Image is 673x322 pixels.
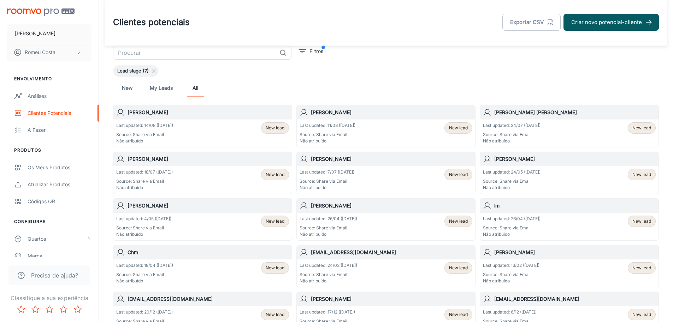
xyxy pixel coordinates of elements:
button: [PERSON_NAME] [7,24,91,43]
span: New lead [632,125,651,131]
div: A fazer [28,126,91,134]
h6: [PERSON_NAME] [494,155,656,163]
a: New [119,80,136,96]
a: ChmLast updated: 18/04 ([DATE])Source: Share via EmailNão atribuídoNew lead [113,245,292,287]
p: [PERSON_NAME] [15,30,55,37]
button: Rate 5 star [71,302,85,316]
h6: Chm [128,248,289,256]
h6: [EMAIL_ADDRESS][DOMAIN_NAME] [494,295,656,303]
div: Clientes potenciais [28,109,91,117]
p: Source: Share via Email [300,271,357,278]
h1: Clientes potenciais [113,16,190,29]
h6: [PERSON_NAME] [311,295,472,303]
p: Classifique a sua experiência [6,294,93,302]
a: [PERSON_NAME]Last updated: 18/07 ([DATE])Source: Share via EmailNão atribuídoNew lead [113,152,292,194]
p: Last updated: 7/07 ([DATE]) [300,169,354,175]
h6: [EMAIL_ADDRESS][DOMAIN_NAME] [128,295,289,303]
a: [PERSON_NAME] [PERSON_NAME]Last updated: 24/07 ([DATE])Source: Share via EmailNão atribuídoNew lead [480,105,659,147]
button: filter [297,46,325,57]
div: Lead stage (7) [113,65,158,77]
span: Precisa de ajuda? [31,271,78,280]
p: Last updated: 4/05 ([DATE]) [116,216,171,222]
p: Last updated: 13/02 ([DATE]) [483,262,539,269]
button: Rate 1 star [14,302,28,316]
a: All [187,80,204,96]
span: New lead [632,311,651,318]
button: Romeu Costa [7,43,91,62]
h6: [PERSON_NAME] [311,202,472,210]
p: Não atribuído [300,278,357,284]
p: Last updated: 18/04 ([DATE]) [116,262,173,269]
p: Last updated: 24/05 ([DATE]) [483,169,541,175]
a: [PERSON_NAME]Last updated: 13/02 ([DATE])Source: Share via EmailNão atribuídoNew lead [480,245,659,287]
span: New lead [266,125,284,131]
button: Rate 4 star [57,302,71,316]
p: Source: Share via Email [483,178,541,185]
p: Last updated: 14/08 ([DATE]) [116,122,173,129]
input: Procurar [113,46,277,60]
h6: [PERSON_NAME] [494,248,656,256]
p: Source: Share via Email [116,131,173,138]
span: New lead [449,171,468,178]
span: New lead [449,265,468,271]
p: Não atribuído [483,185,541,191]
a: [EMAIL_ADDRESS][DOMAIN_NAME]Last updated: 24/03 ([DATE])Source: Share via EmailNão atribuídoNew lead [296,245,476,287]
p: Last updated: 11/08 ([DATE]) [300,122,355,129]
p: Não atribuído [483,138,541,144]
p: Last updated: 26/04 ([DATE]) [483,216,541,222]
p: Não atribuído [483,278,539,284]
p: Não atribuído [300,185,354,191]
div: Quartos [28,235,86,243]
img: Roomvo PRO Beta [7,8,75,16]
p: Não atribuído [116,185,173,191]
button: Exportar CSV [502,14,561,31]
h6: [EMAIL_ADDRESS][DOMAIN_NAME] [311,248,472,256]
p: Não atribuído [483,231,541,238]
p: Last updated: 24/07 ([DATE]) [483,122,541,129]
a: [PERSON_NAME]Last updated: 24/05 ([DATE])Source: Share via EmailNão atribuídoNew lead [480,152,659,194]
a: lmLast updated: 26/04 ([DATE])Source: Share via EmailNão atribuídoNew lead [480,198,659,241]
p: Last updated: 18/07 ([DATE]) [116,169,173,175]
button: Criar novo potencial-cliente [563,14,659,31]
span: New lead [449,125,468,131]
span: New lead [632,265,651,271]
a: [PERSON_NAME]Last updated: 4/05 ([DATE])Source: Share via EmailNão atribuídoNew lead [113,198,292,241]
h6: [PERSON_NAME] [PERSON_NAME] [494,109,656,116]
span: Lead stage (7) [113,68,153,75]
p: Filtros [309,47,323,55]
p: Source: Share via Email [300,178,354,185]
a: My Leads [150,80,173,96]
p: Last updated: 6/12 ([DATE]) [483,309,537,315]
div: Os meus produtos [28,164,91,171]
div: Marca [28,252,91,260]
p: Romeu Costa [25,48,55,56]
a: [PERSON_NAME]Last updated: 7/07 ([DATE])Source: Share via EmailNão atribuídoNew lead [296,152,476,194]
p: Source: Share via Email [483,131,541,138]
div: Atualizar Produtos [28,181,91,188]
h6: [PERSON_NAME] [128,155,289,163]
span: New lead [449,218,468,224]
button: Rate 3 star [42,302,57,316]
span: New lead [632,171,651,178]
p: Não atribuído [116,278,173,284]
span: New lead [266,265,284,271]
button: Rate 2 star [28,302,42,316]
div: Códigos QR [28,198,91,205]
p: Last updated: 20/12 ([DATE]) [116,309,173,315]
p: Source: Share via Email [483,271,539,278]
span: New lead [266,218,284,224]
span: New lead [266,171,284,178]
a: [PERSON_NAME]Last updated: 14/08 ([DATE])Source: Share via EmailNão atribuídoNew lead [113,105,292,147]
span: New lead [449,311,468,318]
span: New lead [632,218,651,224]
p: Source: Share via Email [116,178,173,185]
a: [PERSON_NAME]Last updated: 11/08 ([DATE])Source: Share via EmailNão atribuídoNew lead [296,105,476,147]
p: Não atribuído [116,138,173,144]
p: Não atribuído [116,231,171,238]
p: Não atribuído [300,138,355,144]
p: Source: Share via Email [116,271,173,278]
span: New lead [266,311,284,318]
p: Source: Share via Email [116,225,171,231]
h6: lm [494,202,656,210]
p: Source: Share via Email [300,131,355,138]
